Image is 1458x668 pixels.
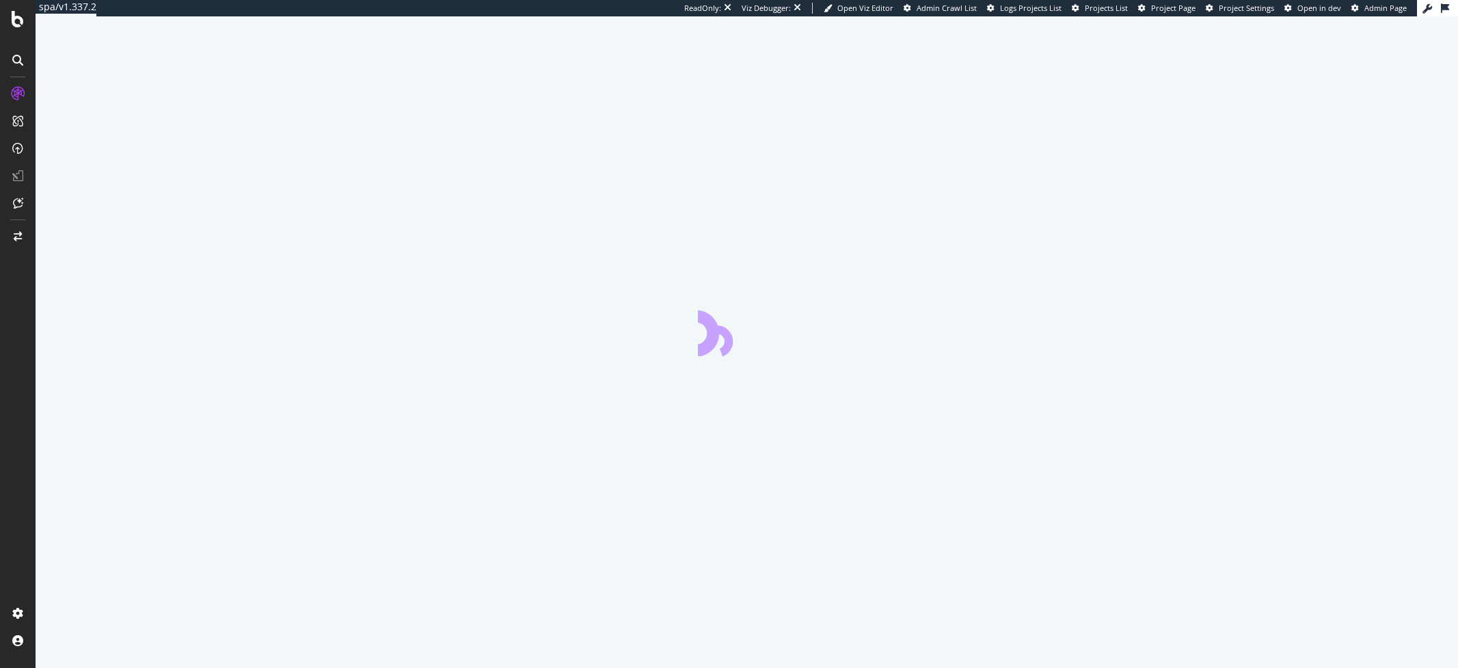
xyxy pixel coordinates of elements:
a: Project Settings [1206,3,1274,14]
div: animation [698,307,796,356]
div: Viz Debugger: [742,3,791,14]
a: Open Viz Editor [824,3,893,14]
span: Open in dev [1297,3,1341,13]
span: Projects List [1085,3,1128,13]
a: Open in dev [1284,3,1341,14]
span: Project Page [1151,3,1196,13]
span: Admin Crawl List [917,3,977,13]
span: Open Viz Editor [837,3,893,13]
a: Projects List [1072,3,1128,14]
a: Logs Projects List [987,3,1062,14]
span: Project Settings [1219,3,1274,13]
span: Logs Projects List [1000,3,1062,13]
a: Project Page [1138,3,1196,14]
span: Admin Page [1364,3,1407,13]
div: ReadOnly: [684,3,721,14]
a: Admin Crawl List [904,3,977,14]
a: Admin Page [1351,3,1407,14]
